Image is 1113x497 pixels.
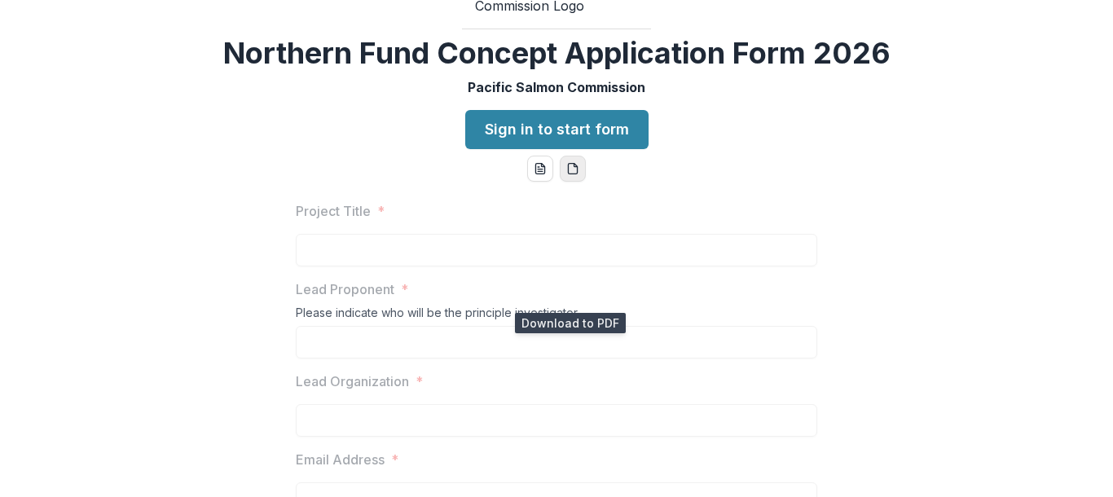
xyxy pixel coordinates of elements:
[296,201,371,221] p: Project Title
[560,156,586,182] button: pdf-download
[468,77,645,97] p: Pacific Salmon Commission
[465,110,649,149] a: Sign in to start form
[527,156,553,182] button: word-download
[296,306,817,326] div: Please indicate who will be the principle investigator.
[223,36,891,71] h2: Northern Fund Concept Application Form 2026
[296,372,409,391] p: Lead Organization
[296,450,385,469] p: Email Address
[296,279,394,299] p: Lead Proponent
